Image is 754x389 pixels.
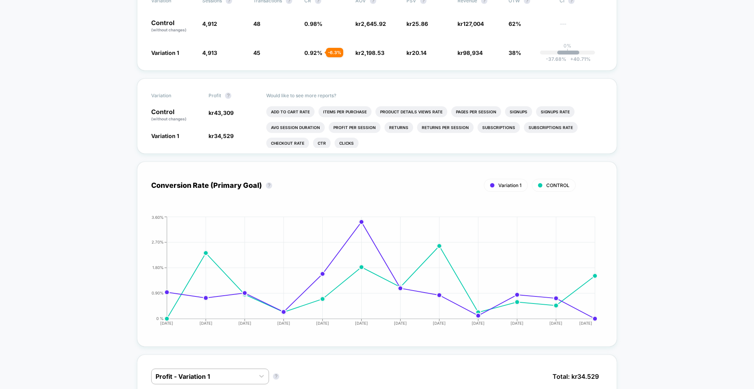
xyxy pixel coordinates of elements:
p: 0% [564,43,571,49]
li: Clicks [335,138,359,149]
span: kr [209,109,234,116]
p: | [567,49,568,55]
span: CONTROL [546,182,569,188]
span: Variation 1 [498,182,522,188]
tspan: [DATE] [199,321,212,325]
span: + [570,56,573,62]
span: 25.86 [412,20,428,27]
div: - 6.3 % [326,48,343,57]
span: (without changes) [151,27,187,32]
li: Checkout Rate [266,138,309,149]
li: Signups [505,106,532,117]
span: 98,934 [463,49,483,56]
span: 43,309 [214,109,234,116]
span: -37.68 % [546,56,566,62]
tspan: 0.90% [152,291,164,295]
tspan: [DATE] [433,321,446,325]
p: Control [151,109,201,122]
span: 2,645.92 [361,20,386,27]
span: --- [560,22,603,33]
tspan: [DATE] [316,321,329,325]
span: 48 [253,20,260,27]
span: kr [406,49,426,56]
li: Pages Per Session [451,106,501,117]
button: ? [225,93,231,99]
span: Total: kr 34.529 [549,369,603,384]
li: Signups Rate [536,106,575,117]
span: 4,913 [202,49,217,56]
tspan: 2.70% [152,240,164,244]
li: Subscriptions Rate [524,122,578,133]
span: kr [355,49,384,56]
li: Product Details Views Rate [375,106,447,117]
span: 127,004 [463,20,484,27]
span: Profit [209,93,221,98]
span: kr [458,49,483,56]
span: 40.71 % [566,56,591,62]
li: Profit Per Session [329,122,381,133]
tspan: [DATE] [472,321,485,325]
div: CONVERSION_RATE [143,215,595,333]
span: Variation 1 [151,49,179,56]
span: (without changes) [151,116,187,121]
li: Avg Session Duration [266,122,325,133]
tspan: [DATE] [394,321,407,325]
span: 38% [509,49,521,56]
li: Ctr [313,138,331,149]
tspan: [DATE] [580,321,593,325]
span: 2,198.53 [361,49,384,56]
tspan: [DATE] [238,321,251,325]
span: 45 [253,49,260,56]
span: Variation [151,93,194,99]
tspan: [DATE] [160,321,173,325]
tspan: [DATE] [355,321,368,325]
tspan: 0 % [156,316,164,321]
span: 34,529 [214,133,234,139]
span: 62% [509,20,521,27]
span: Variation 1 [151,133,179,139]
li: Returns [384,122,413,133]
li: Items Per Purchase [318,106,372,117]
span: 20.14 [412,49,426,56]
p: Would like to see more reports? [266,93,603,98]
span: 0.92 % [304,49,322,56]
tspan: 1.80% [152,265,164,270]
span: kr [458,20,484,27]
span: kr [355,20,386,27]
tspan: [DATE] [277,321,290,325]
tspan: [DATE] [550,321,563,325]
span: kr [406,20,428,27]
li: Returns Per Session [417,122,474,133]
p: Control [151,20,194,33]
tspan: [DATE] [511,321,524,325]
li: Add To Cart Rate [266,106,315,117]
li: Subscriptions [478,122,520,133]
span: 0.98 % [304,20,322,27]
button: ? [266,182,272,189]
tspan: 3.60% [152,214,164,219]
button: ? [273,373,279,380]
span: kr [209,133,234,139]
span: 4,912 [202,20,217,27]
